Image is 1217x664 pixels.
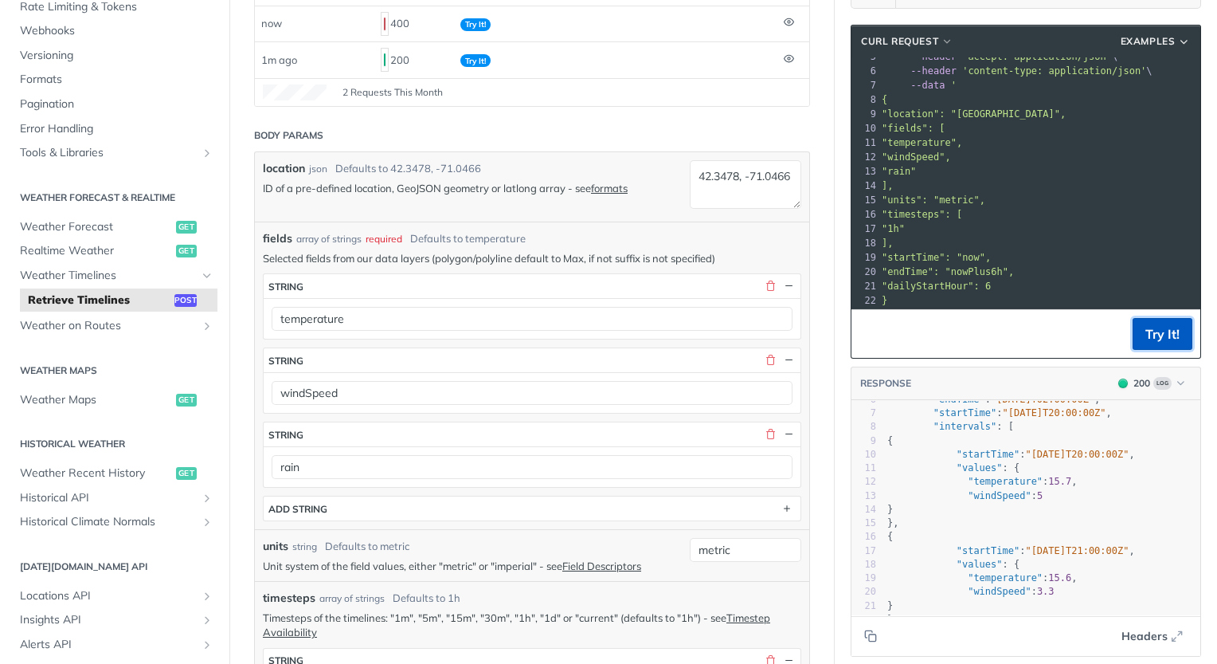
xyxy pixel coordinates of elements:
div: 11 [851,136,879,150]
button: Show subpages for Historical API [201,492,213,505]
span: Historical API [20,490,197,506]
button: string [264,422,800,446]
div: string [268,355,303,367]
span: 200 [1118,379,1128,388]
div: 400 [381,10,448,37]
span: "temperature" [968,572,1043,583]
a: Insights APIShow subpages for Insights API [12,608,217,632]
span: --header [910,65,957,77]
span: ], [882,238,893,249]
div: 200 [381,46,448,73]
div: 12 [851,475,876,489]
p: Unit system of the field values, either "metric" or "imperial" - see [263,559,682,573]
button: string [264,274,800,298]
span: 15.7 [1048,476,1071,487]
div: 19 [851,250,879,265]
span: Headers [1121,628,1168,645]
div: 23 [851,308,879,322]
span: cURL Request [861,34,938,49]
span: "endTime": "nowPlus6h", [882,266,1014,277]
span: { [882,94,887,105]
a: Weather TimelinesHide subpages for Weather Timelines [12,264,217,288]
span: "windSpeed" [968,490,1031,501]
div: string [268,429,303,441]
a: Tools & LibrariesShow subpages for Tools & Libraries [12,141,217,165]
div: 11 [851,462,876,475]
span: Formats [20,72,213,88]
span: "[DATE]T20:00:00Z" [1003,407,1106,418]
button: Delete [763,427,777,442]
span: : [ [887,421,1014,432]
a: formats [591,182,628,194]
span: 3.3 [1037,586,1055,597]
div: 9 [851,434,876,448]
div: string [292,540,317,554]
h2: Historical Weather [12,437,217,451]
a: Formats [12,68,217,92]
a: Retrieve Timelinespost [20,289,217,312]
span: "windSpeed" [968,586,1031,597]
button: Hide subpages for Weather Timelines [201,269,213,282]
div: 15 [851,517,876,530]
span: get [176,245,197,257]
span: Tools & Libraries [20,145,197,161]
span: Weather Recent History [20,466,172,481]
span: : { [887,462,1019,473]
button: Show subpages for Tools & Libraries [201,147,213,159]
div: array of strings [319,591,385,606]
span: 400 [384,18,385,30]
a: Weather Forecastget [12,215,217,239]
span: : , [887,545,1135,556]
span: post [174,294,197,307]
span: }, [887,614,899,625]
div: 12 [851,150,879,164]
div: 18 [851,558,876,572]
span: "windSpeed", [882,151,951,163]
a: Pagination [12,92,217,116]
span: "endTime" [933,394,985,405]
span: get [176,467,197,480]
div: 13 [851,164,879,179]
div: string [268,281,303,293]
div: 7 [851,407,876,420]
span: get [176,221,197,234]
span: fields [263,230,292,247]
span: "values" [957,559,1003,570]
span: : [887,586,1055,597]
span: Alerts API [20,637,197,653]
button: Show subpages for Alerts API [201,638,213,651]
div: 20 [851,585,876,599]
span: "temperature" [968,476,1043,487]
div: 6 [851,64,879,78]
span: Weather Maps [20,392,172,408]
span: "[DATE]T20:00:00Z" [1025,449,1129,460]
div: 18 [851,236,879,250]
span: Versioning [20,48,213,64]
div: 14 [851,179,879,193]
button: RESPONSE [859,375,912,391]
span: Webhooks [20,23,213,39]
a: Error Handling [12,117,217,141]
span: Error Handling [20,121,213,137]
span: Locations API [20,588,197,604]
div: 16 [851,207,879,222]
span: "startTime" [957,545,1019,556]
button: Show subpages for Insights API [201,614,213,627]
span: 15.6 [1048,572,1071,583]
a: Locations APIShow subpages for Locations API [12,584,217,608]
span: --data [910,80,945,91]
span: Historical Climate Normals [20,514,197,530]
div: 8 [851,92,879,107]
a: Versioning [12,44,217,68]
span: "location": "[GEOGRAPHIC_DATA]", [882,108,1066,120]
div: 21 [851,599,876,613]
span: now [261,17,282,29]
span: 1m ago [261,53,297,66]
button: Delete [763,279,777,293]
span: "intervals" [933,421,996,432]
p: ID of a pre-defined location, GeoJSON geometry or latlong array - see [263,181,682,195]
button: Headers [1113,624,1192,648]
span: "1h" [882,223,905,234]
span: ], [882,180,893,191]
button: Hide [781,427,796,442]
